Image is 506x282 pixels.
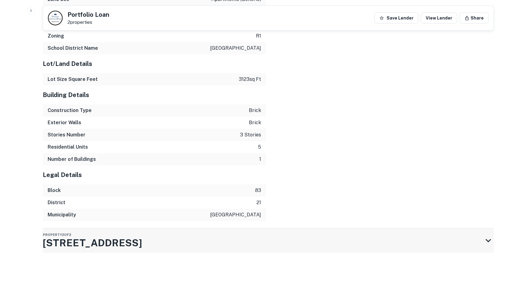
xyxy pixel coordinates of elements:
[421,13,457,23] a: View Lender
[48,211,76,219] h6: Municipality
[475,233,506,262] iframe: Chat Widget
[48,156,96,163] h6: Number of Buildings
[259,156,261,163] p: 1
[257,199,261,206] p: 21
[239,76,261,83] p: 3123 sq ft
[48,107,92,114] h6: Construction Type
[249,119,261,126] p: brick
[258,143,261,151] p: 5
[240,131,261,139] p: 3 stories
[43,170,266,179] h5: Legal Details
[48,187,61,194] h6: Block
[48,199,65,206] h6: District
[210,211,261,219] p: [GEOGRAPHIC_DATA]
[43,59,266,68] h5: Lot/Land Details
[256,32,261,40] p: r1
[48,32,64,40] h6: Zoning
[48,119,81,126] h6: Exterior Walls
[43,90,266,99] h5: Building Details
[255,187,261,194] p: 83
[43,228,494,253] div: Property2of2[STREET_ADDRESS]
[210,45,261,52] p: [GEOGRAPHIC_DATA]
[48,131,86,139] h6: Stories Number
[249,107,261,114] p: brick
[460,13,489,23] button: Share
[48,76,98,83] h6: Lot Size Square Feet
[43,236,142,250] h3: [STREET_ADDRESS]
[43,233,71,237] span: Property 2 of 2
[67,12,109,18] h5: Portfolio Loan
[48,143,88,151] h6: Residential Units
[48,45,98,52] h6: School District Name
[374,13,418,23] button: Save Lender
[67,20,109,25] p: 2 properties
